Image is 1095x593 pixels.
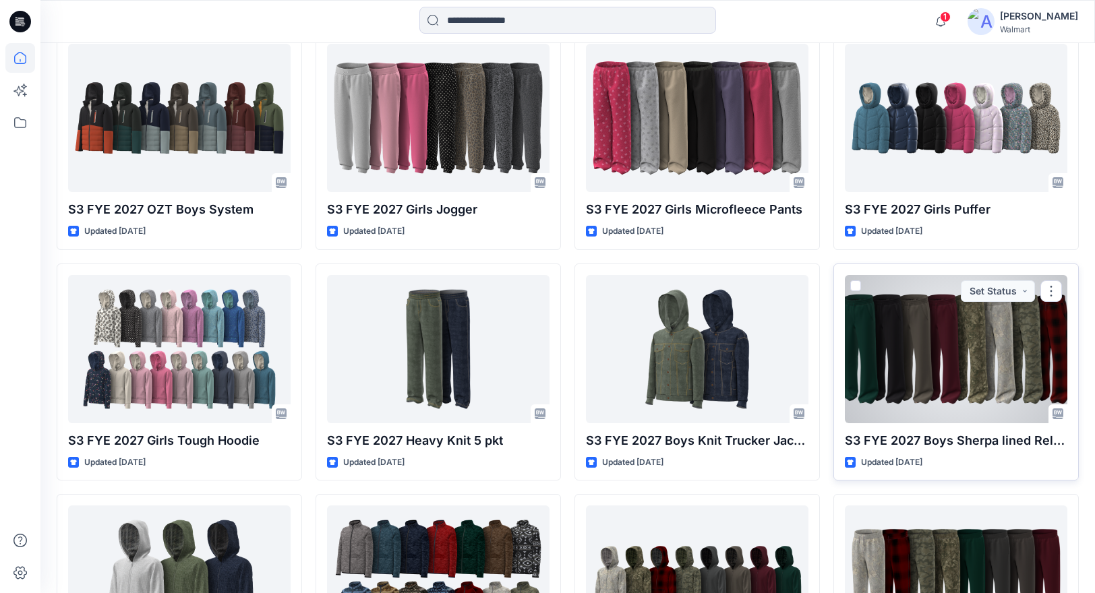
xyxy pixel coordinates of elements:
[586,200,808,219] p: S3 FYE 2027 Girls Microfleece Pants
[586,44,808,192] a: S3 FYE 2027 Girls Microfleece Pants
[586,431,808,450] p: S3 FYE 2027 Boys Knit Trucker Jacket
[845,200,1067,219] p: S3 FYE 2027 Girls Puffer
[343,224,405,239] p: Updated [DATE]
[586,275,808,423] a: S3 FYE 2027 Boys Knit Trucker Jacket
[602,456,663,470] p: Updated [DATE]
[343,456,405,470] p: Updated [DATE]
[68,275,291,423] a: S3 FYE 2027 Girls Tough Hoodie
[1000,8,1078,24] div: [PERSON_NAME]
[68,200,291,219] p: S3 FYE 2027 OZT Boys System
[602,224,663,239] p: Updated [DATE]
[84,224,146,239] p: Updated [DATE]
[845,431,1067,450] p: S3 FYE 2027 Boys Sherpa lined Relax Fit
[327,44,550,192] a: S3 FYE 2027 Girls Jogger
[968,8,995,35] img: avatar
[84,456,146,470] p: Updated [DATE]
[68,431,291,450] p: S3 FYE 2027 Girls Tough Hoodie
[327,200,550,219] p: S3 FYE 2027 Girls Jogger
[861,224,922,239] p: Updated [DATE]
[845,44,1067,192] a: S3 FYE 2027 Girls Puffer
[861,456,922,470] p: Updated [DATE]
[940,11,951,22] span: 1
[327,431,550,450] p: S3 FYE 2027 Heavy Knit 5 pkt
[327,275,550,423] a: S3 FYE 2027 Heavy Knit 5 pkt
[68,44,291,192] a: S3 FYE 2027 OZT Boys System
[1000,24,1078,34] div: Walmart
[845,275,1067,423] a: S3 FYE 2027 Boys Sherpa lined Relax Fit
